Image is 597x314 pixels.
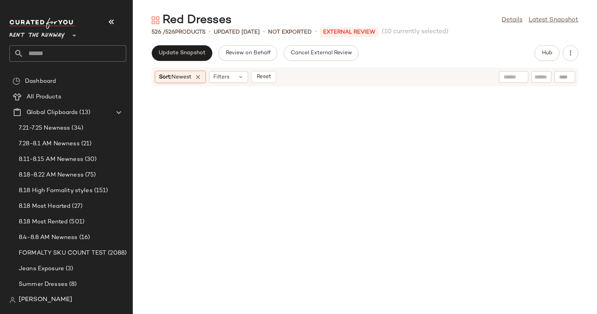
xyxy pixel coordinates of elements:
[70,202,82,211] span: (27)
[534,45,559,61] button: Hub
[542,50,552,56] span: Hub
[80,139,92,148] span: (21)
[213,73,229,81] span: Filters
[320,27,379,37] p: External REVIEW
[256,74,271,80] span: Reset
[19,264,64,273] span: Jeans Exposure
[13,77,20,85] img: svg%3e
[382,27,449,37] span: (10 currently selected)
[19,202,70,211] span: 8.18 Most Hearted
[27,108,78,117] span: Global Clipboards
[9,27,65,41] span: Rent the Runway
[502,16,522,25] a: Details
[84,171,96,180] span: (75)
[19,249,106,258] span: FORMALTY SKU COUNT TEST
[25,77,56,86] span: Dashboard
[225,50,270,56] span: Review on Behalf
[19,139,80,148] span: 7.28-8.1 AM Newness
[152,45,212,61] button: Update Snapshot
[64,264,73,273] span: (3)
[68,280,77,289] span: (8)
[106,249,127,258] span: (2088)
[19,124,70,133] span: 7.21-7.25 Newness
[70,124,83,133] span: (34)
[19,233,78,242] span: 8.4-8.8 AM Newness
[19,295,72,305] span: [PERSON_NAME]
[19,155,83,164] span: 8.11-8.15 AM Newness
[152,16,159,24] img: svg%3e
[78,233,90,242] span: (16)
[9,297,16,303] img: svg%3e
[19,171,84,180] span: 8.18-8.22 AM Newness
[209,27,211,37] span: •
[93,186,108,195] span: (151)
[83,155,97,164] span: (30)
[315,27,317,37] span: •
[159,73,191,81] span: Sort:
[263,27,265,37] span: •
[529,16,578,25] a: Latest Snapshot
[284,45,359,61] button: Cancel External Review
[68,218,84,227] span: (501)
[152,28,206,36] div: Products
[78,108,90,117] span: (13)
[19,280,68,289] span: Summer Dresses
[152,12,232,28] div: Red Dresses
[152,29,165,35] span: 526 /
[214,28,260,36] p: updated [DATE]
[158,50,206,56] span: Update Snapshot
[19,186,93,195] span: 8.18 High Formality styles
[27,93,61,102] span: All Products
[19,218,68,227] span: 8.18 Most Rented
[172,74,191,80] span: Newest
[9,18,76,29] img: cfy_white_logo.C9jOOHJF.svg
[218,45,277,61] button: Review on Behalf
[268,28,312,36] p: Not Exported
[165,29,175,35] span: 526
[290,50,352,56] span: Cancel External Review
[251,71,276,83] button: Reset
